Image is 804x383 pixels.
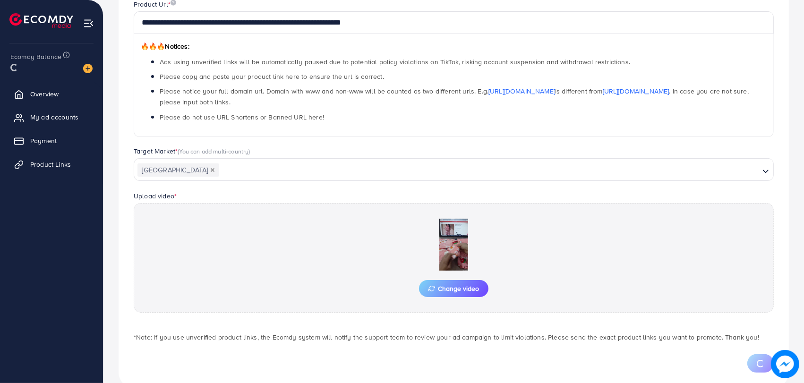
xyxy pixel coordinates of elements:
[30,112,78,122] span: My ad accounts
[160,72,384,81] span: Please copy and paste your product link here to ensure the url is correct.
[771,350,799,378] img: image
[83,18,94,29] img: menu
[134,332,774,343] p: *Note: If you use unverified product links, the Ecomdy system will notify the support team to rev...
[134,191,177,201] label: Upload video
[7,131,96,150] a: Payment
[7,85,96,103] a: Overview
[30,136,57,145] span: Payment
[10,52,61,61] span: Ecomdy Balance
[603,86,669,96] a: [URL][DOMAIN_NAME]
[30,89,59,99] span: Overview
[141,42,165,51] span: 🔥🔥🔥
[407,219,501,271] img: Preview Image
[134,146,250,156] label: Target Market
[488,86,555,96] a: [URL][DOMAIN_NAME]
[419,280,488,297] button: Change video
[30,160,71,169] span: Product Links
[141,42,189,51] span: Notices:
[220,163,759,178] input: Search for option
[137,163,219,177] span: [GEOGRAPHIC_DATA]
[83,64,93,73] img: image
[160,112,324,122] span: Please do not use URL Shortens or Banned URL here!
[178,147,250,155] span: (You can add multi-country)
[160,86,749,107] span: Please notice your full domain url. Domain with www and non-www will be counted as two different ...
[160,57,630,67] span: Ads using unverified links will be automatically paused due to potential policy violations on Tik...
[7,155,96,174] a: Product Links
[9,13,73,28] img: logo
[210,168,215,172] button: Deselect Pakistan
[134,158,774,181] div: Search for option
[428,285,479,292] span: Change video
[7,108,96,127] a: My ad accounts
